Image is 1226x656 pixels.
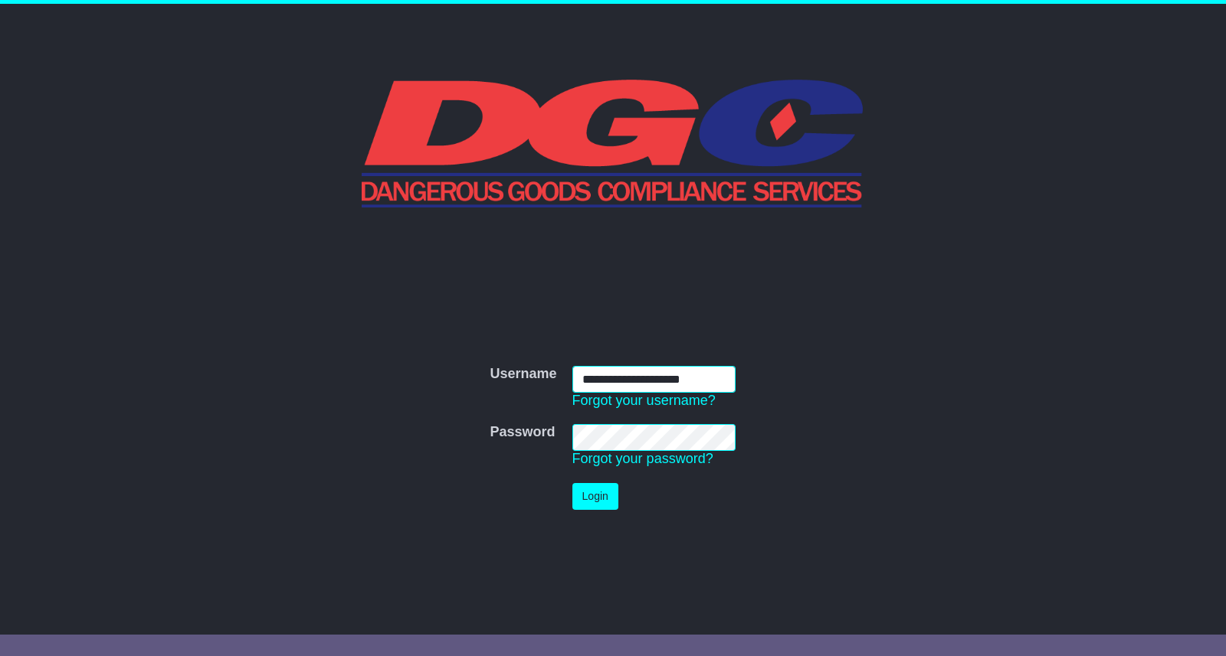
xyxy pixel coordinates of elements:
button: Login [572,483,618,510]
img: DGC QLD [362,77,865,207]
a: Forgot your password? [572,451,713,466]
label: Username [490,366,557,383]
a: Forgot your username? [572,393,716,408]
label: Password [490,424,556,441]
